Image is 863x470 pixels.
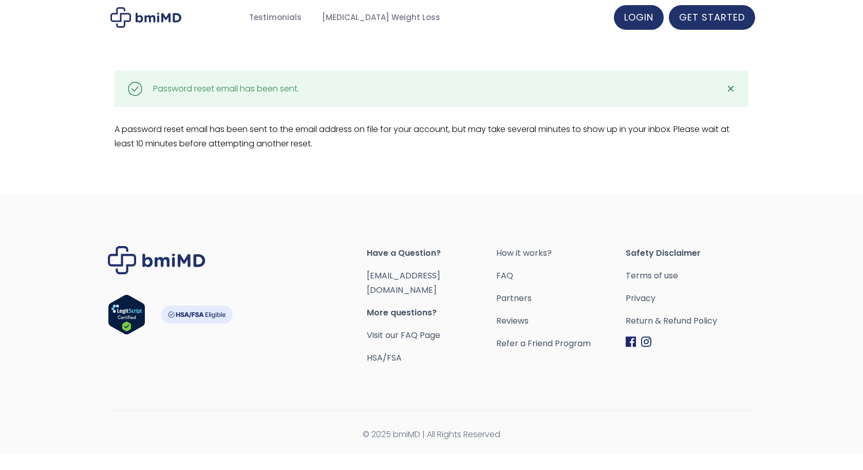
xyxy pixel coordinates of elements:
[626,269,755,283] a: Terms of use
[496,246,626,260] a: How it works?
[322,12,440,24] span: [MEDICAL_DATA] Weight Loss
[669,5,755,30] a: GET STARTED
[108,294,145,335] img: Verify Approval for www.bmimd.com
[679,11,745,24] span: GET STARTED
[496,269,626,283] a: FAQ
[312,8,451,28] a: [MEDICAL_DATA] Weight Loss
[626,314,755,328] a: Return & Refund Policy
[626,246,755,260] span: Safety Disclaimer
[239,8,312,28] a: Testimonials
[161,306,233,324] img: HSA-FSA
[367,306,496,320] span: More questions?
[249,12,302,24] span: Testimonials
[496,336,626,351] a: Refer a Friend Program
[115,122,749,151] p: A password reset email has been sent to the email address on file for your account, but may take ...
[110,7,181,28] img: My account
[726,82,735,96] span: ✕
[626,336,636,347] img: Facebook
[614,5,664,30] a: LOGIN
[108,294,145,340] a: Verify LegitScript Approval for www.bmimd.com
[367,329,440,341] a: Visit our FAQ Page
[496,314,626,328] a: Reviews
[108,427,755,442] span: © 2025 bmiMD | All Rights Reserved
[367,270,440,296] a: [EMAIL_ADDRESS][DOMAIN_NAME]
[720,79,741,99] a: ✕
[496,291,626,306] a: Partners
[624,11,653,24] span: LOGIN
[153,82,299,96] div: Password reset email has been sent.
[108,246,205,274] img: Brand Logo
[367,352,402,364] a: HSA/FSA
[367,246,496,260] span: Have a Question?
[641,336,651,347] img: Instagram
[626,291,755,306] a: Privacy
